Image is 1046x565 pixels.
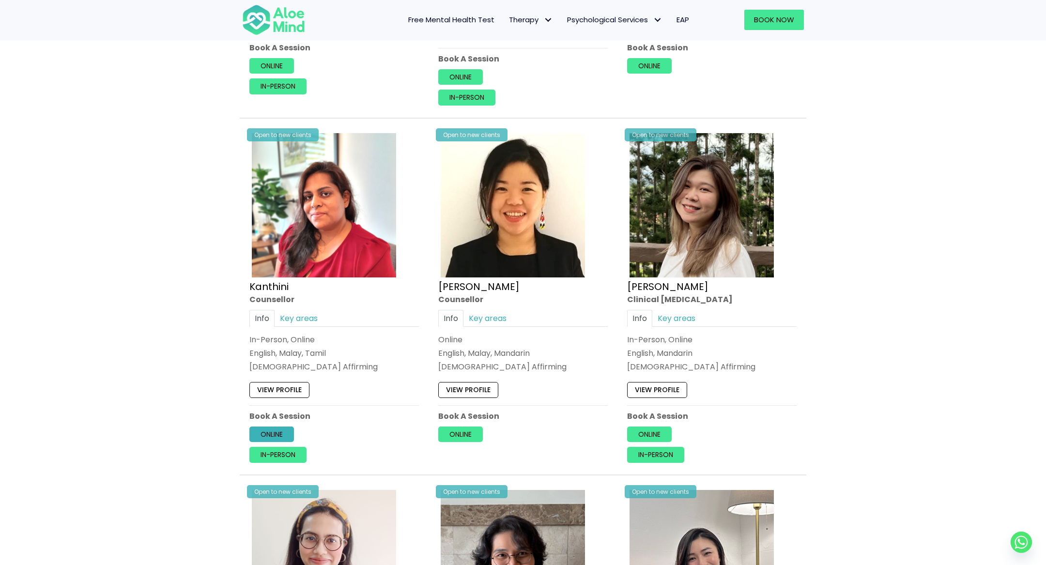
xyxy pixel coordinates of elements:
a: In-person [627,447,684,462]
a: Free Mental Health Test [401,10,502,30]
div: [DEMOGRAPHIC_DATA] Affirming [249,361,419,372]
span: Therapy [509,15,553,25]
a: Online [249,427,294,442]
a: In-person [249,447,307,462]
img: Karen Counsellor [441,133,585,277]
a: Online [627,58,672,74]
a: In-person [438,90,495,105]
a: Key areas [275,309,323,326]
span: Psychological Services [567,15,662,25]
div: In-Person, Online [627,334,797,345]
p: Book A Session [627,42,797,53]
p: Book A Session [627,410,797,421]
p: Book A Session [438,410,608,421]
a: Kanthini [249,279,289,293]
div: Clinical [MEDICAL_DATA] [627,293,797,305]
div: Open to new clients [247,128,319,141]
div: Open to new clients [436,485,508,498]
a: Key areas [463,309,512,326]
p: Book A Session [438,53,608,64]
a: Whatsapp [1011,532,1032,553]
div: Open to new clients [247,485,319,498]
p: English, Malay, Tamil [249,348,419,359]
a: EAP [669,10,696,30]
a: Book Now [744,10,804,30]
a: Key areas [652,309,701,326]
p: English, Mandarin [627,348,797,359]
div: [DEMOGRAPHIC_DATA] Affirming [438,361,608,372]
div: Counsellor [438,293,608,305]
a: View profile [249,382,309,397]
span: Therapy: submenu [541,13,555,27]
a: Online [438,427,483,442]
span: Book Now [754,15,794,25]
img: Aloe mind Logo [242,4,305,36]
div: [DEMOGRAPHIC_DATA] Affirming [627,361,797,372]
span: Free Mental Health Test [408,15,494,25]
a: Online [627,427,672,442]
div: Open to new clients [625,485,696,498]
a: In-person [249,78,307,94]
a: Info [249,309,275,326]
a: View profile [438,382,498,397]
a: [PERSON_NAME] [627,279,708,293]
div: Open to new clients [436,128,508,141]
a: Info [438,309,463,326]
p: English, Malay, Mandarin [438,348,608,359]
span: EAP [677,15,689,25]
span: Psychological Services: submenu [650,13,664,27]
img: Kanthini-profile [252,133,396,277]
p: Book A Session [249,42,419,53]
p: Book A Session [249,410,419,421]
a: Psychological ServicesPsychological Services: submenu [560,10,669,30]
div: In-Person, Online [249,334,419,345]
a: Online [438,69,483,85]
img: Kelly Clinical Psychologist [630,133,774,277]
div: Open to new clients [625,128,696,141]
a: Online [249,58,294,74]
a: [PERSON_NAME] [438,279,520,293]
nav: Menu [318,10,696,30]
div: Online [438,334,608,345]
a: View profile [627,382,687,397]
div: Counsellor [249,293,419,305]
a: Info [627,309,652,326]
a: TherapyTherapy: submenu [502,10,560,30]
